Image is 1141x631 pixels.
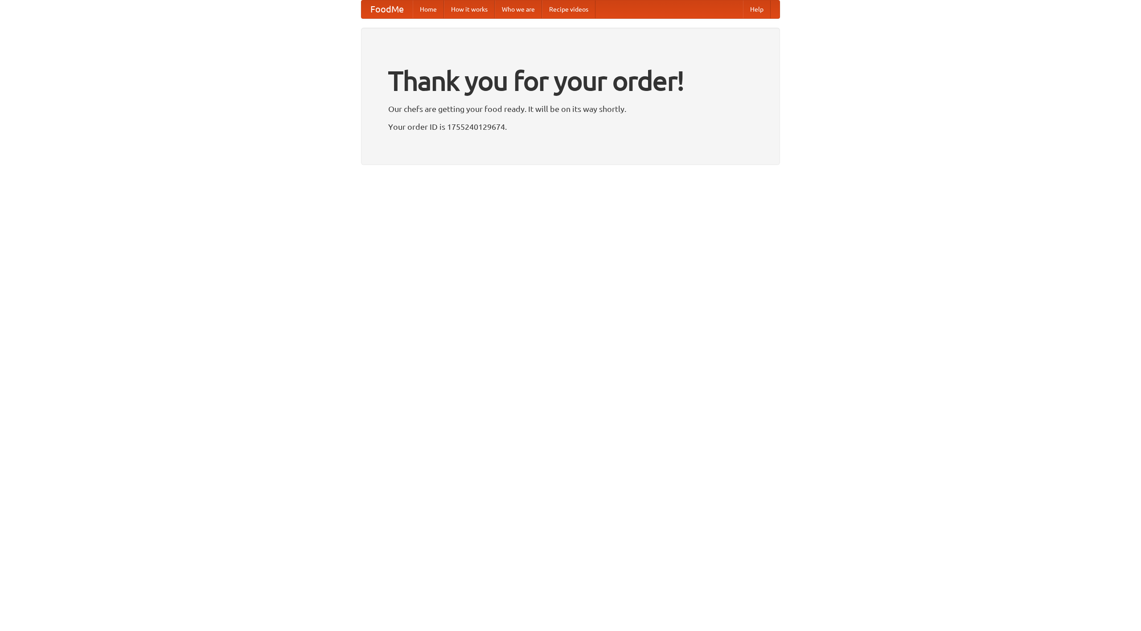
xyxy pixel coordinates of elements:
p: Your order ID is 1755240129674. [388,120,753,133]
a: How it works [444,0,495,18]
a: Recipe videos [542,0,595,18]
p: Our chefs are getting your food ready. It will be on its way shortly. [388,102,753,115]
h1: Thank you for your order! [388,59,753,102]
a: Home [413,0,444,18]
a: Help [743,0,771,18]
a: Who we are [495,0,542,18]
a: FoodMe [361,0,413,18]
